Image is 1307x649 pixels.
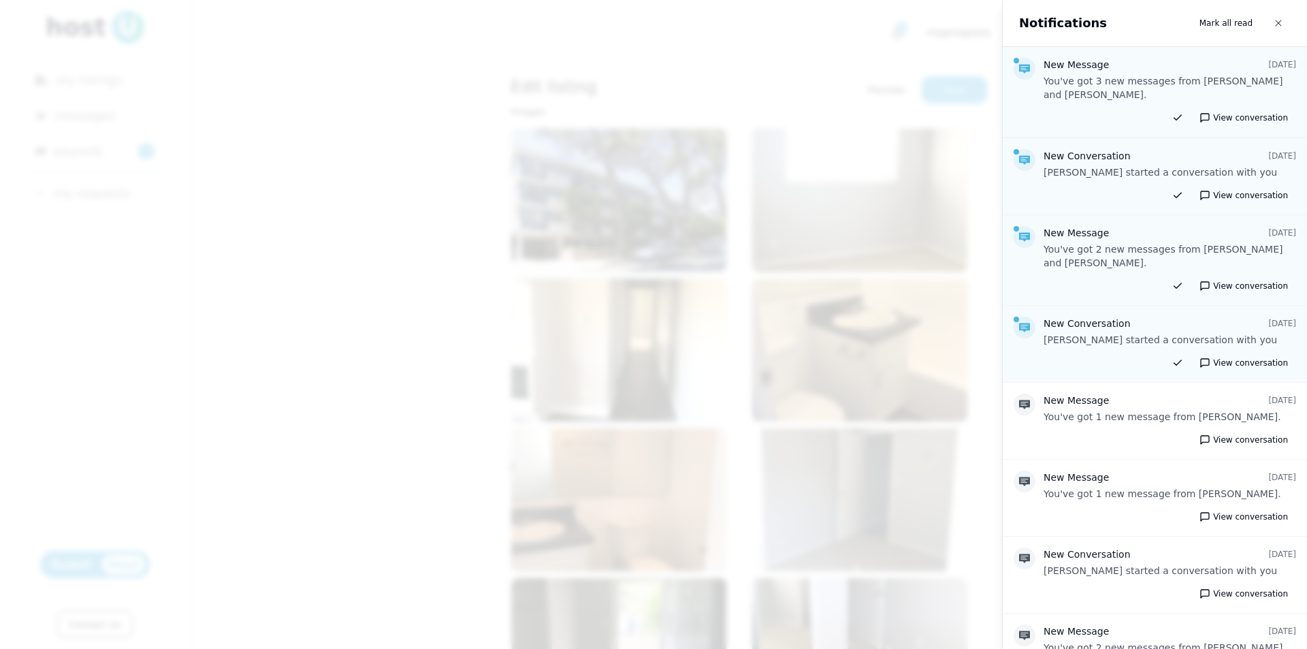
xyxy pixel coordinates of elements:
[1268,472,1296,483] p: [DATE]
[1044,487,1296,501] p: You've got 1 new message from [PERSON_NAME].
[1019,14,1107,33] h2: Notifications
[1268,318,1296,329] p: [DATE]
[1044,317,1131,330] h4: New Conversation
[1191,278,1296,294] button: View conversation
[1044,394,1109,407] h4: New Message
[1268,227,1296,238] p: [DATE]
[1191,355,1296,371] button: View conversation
[1044,165,1296,179] p: [PERSON_NAME] started a conversation with you
[1044,410,1296,424] p: You've got 1 new message from [PERSON_NAME].
[1044,242,1296,270] p: You've got 2 new messages from [PERSON_NAME] and [PERSON_NAME].
[1191,11,1261,35] button: Mark all read
[1044,548,1131,561] h4: New Conversation
[1268,59,1296,70] p: [DATE]
[1044,333,1296,347] p: [PERSON_NAME] started a conversation with you
[1044,74,1296,101] p: You've got 3 new messages from [PERSON_NAME] and [PERSON_NAME].
[1268,549,1296,560] p: [DATE]
[1191,110,1296,126] button: View conversation
[1268,151,1296,161] p: [DATE]
[1268,395,1296,406] p: [DATE]
[1044,226,1109,240] h4: New Message
[1191,509,1296,525] button: View conversation
[1191,432,1296,448] button: View conversation
[1268,626,1296,637] p: [DATE]
[1044,564,1296,577] p: [PERSON_NAME] started a conversation with you
[1044,58,1109,72] h4: New Message
[1044,471,1109,484] h4: New Message
[1044,149,1131,163] h4: New Conversation
[1191,586,1296,602] button: View conversation
[1044,624,1109,638] h4: New Message
[1191,187,1296,204] button: View conversation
